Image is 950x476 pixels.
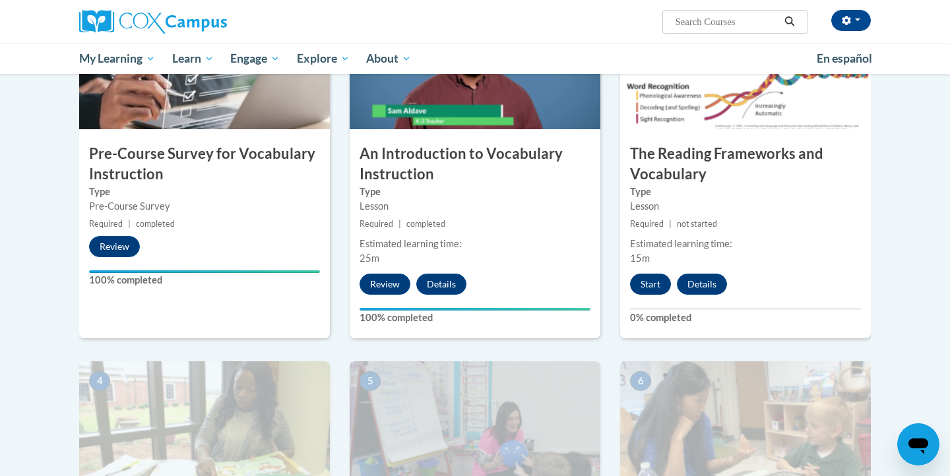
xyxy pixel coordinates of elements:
span: 4 [89,371,110,391]
span: About [366,51,411,67]
img: Cox Campus [79,10,227,34]
div: Estimated learning time: [360,237,590,251]
div: Your progress [89,270,320,273]
span: 25m [360,253,379,264]
div: Main menu [59,44,891,74]
span: Required [630,219,664,229]
span: completed [136,219,175,229]
a: En español [808,45,881,73]
label: Type [360,185,590,199]
button: Account Settings [831,10,871,31]
span: En español [817,51,872,65]
span: Engage [230,51,280,67]
div: Your progress [360,308,590,311]
span: | [398,219,401,229]
label: Type [630,185,861,199]
iframe: Button to launch messaging window [897,423,939,465]
span: | [669,219,672,229]
div: Estimated learning time: [630,237,861,251]
a: Engage [222,44,288,74]
span: 15m [630,253,650,264]
span: | [128,219,131,229]
a: Explore [288,44,358,74]
span: completed [406,219,445,229]
label: 100% completed [89,273,320,287]
span: 5 [360,371,381,391]
a: My Learning [71,44,164,74]
a: About [358,44,420,74]
input: Search Courses [674,14,780,30]
div: Lesson [360,199,590,214]
a: Cox Campus [79,10,330,34]
h3: An Introduction to Vocabulary Instruction [350,144,600,185]
button: Search [780,14,800,30]
button: Review [89,236,140,257]
span: Explore [297,51,350,67]
span: Learn [172,51,214,67]
button: Details [677,274,727,295]
span: Required [360,219,393,229]
h3: The Reading Frameworks and Vocabulary [620,144,871,185]
span: Required [89,219,123,229]
label: 100% completed [360,311,590,325]
button: Start [630,274,671,295]
span: 6 [630,371,651,391]
label: Type [89,185,320,199]
h3: Pre-Course Survey for Vocabulary Instruction [79,144,330,185]
span: not started [677,219,717,229]
div: Pre-Course Survey [89,199,320,214]
label: 0% completed [630,311,861,325]
button: Review [360,274,410,295]
div: Lesson [630,199,861,214]
a: Learn [164,44,222,74]
button: Details [416,274,466,295]
span: My Learning [79,51,155,67]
